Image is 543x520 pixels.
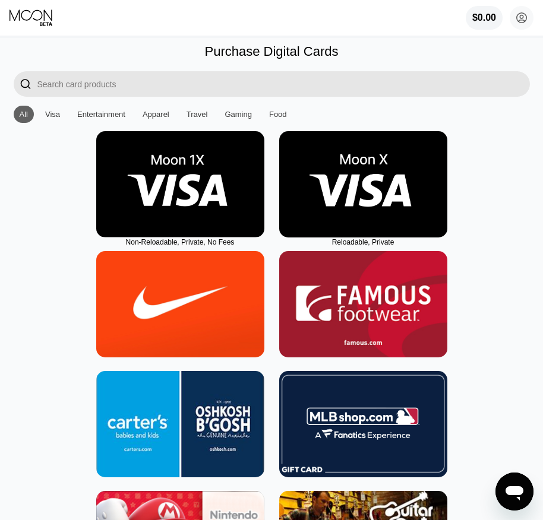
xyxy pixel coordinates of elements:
div:  [20,77,31,91]
div: $0.00 [472,12,496,23]
div: $0.00 [466,6,503,30]
div: Entertainment [77,110,125,119]
div: Reloadable, Private [279,238,447,246]
div: Visa [45,110,60,119]
div: Apparel [143,110,169,119]
div: Travel [187,110,208,119]
input: Search card products [37,71,530,97]
div: Entertainment [71,106,131,123]
div: All [14,106,34,123]
div: Visa [39,106,66,123]
div: Food [263,106,293,123]
div:  [14,71,37,97]
div: Apparel [137,106,175,123]
div: Purchase Digital Cards [205,44,339,59]
div: Food [269,110,287,119]
div: All [20,110,28,119]
iframe: Button to launch messaging window [495,473,533,511]
div: Gaming [219,106,258,123]
div: Non-Reloadable, Private, No Fees [96,238,264,246]
div: Gaming [225,110,252,119]
div: Travel [181,106,214,123]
